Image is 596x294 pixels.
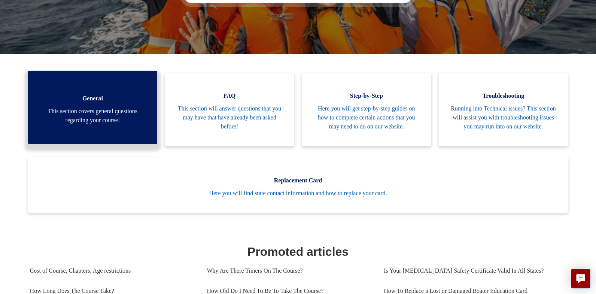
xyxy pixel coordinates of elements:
[439,73,568,146] a: Troubleshooting Running into Technical issues? This section will assist you with troubleshooting ...
[28,157,568,213] a: Replacement Card Here you will find state contact information and how to replace your card.
[30,261,196,281] a: Cost of Course, Chapters, Age restrictions
[165,73,294,146] a: FAQ This section will answer questions that you may have that have already been asked before!
[384,261,561,281] a: Is Your [MEDICAL_DATA] Safety Certificate Valid In All States?
[176,104,283,131] span: This section will answer questions that you may have that have already been asked before!
[39,176,557,185] span: Replacement Card
[571,269,590,288] button: Live chat
[302,73,431,146] a: Step-by-Step Here you will get step-by-step guides on how to complete certain actions that you ma...
[450,104,557,131] span: Running into Technical issues? This section will assist you with troubleshooting issues you may r...
[39,189,557,198] span: Here you will find state contact information and how to replace your card.
[313,104,420,131] span: Here you will get step-by-step guides on how to complete certain actions that you may need to do ...
[207,261,372,281] a: Why Are There Timers On The Course?
[450,91,557,100] span: Troubleshooting
[30,243,566,261] h1: Promoted articles
[39,107,146,125] span: This section covers general questions regarding your course!
[313,91,420,100] span: Step-by-Step
[176,91,283,100] span: FAQ
[39,94,146,103] span: General
[28,71,158,144] a: General This section covers general questions regarding your course!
